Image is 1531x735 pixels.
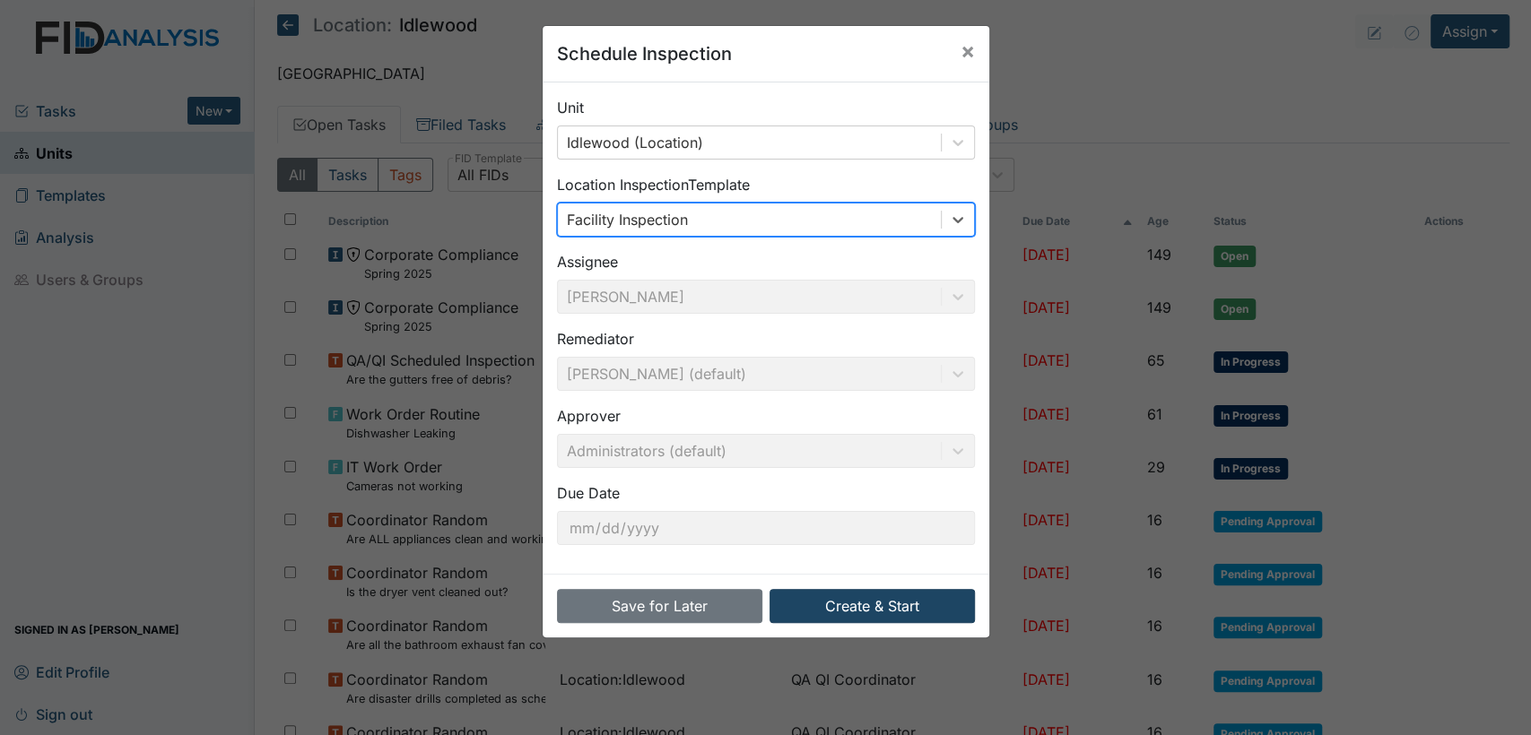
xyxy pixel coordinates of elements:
[557,174,750,195] label: Location Inspection Template
[567,132,703,153] div: Idlewood (Location)
[557,251,618,272] label: Assignee
[557,328,634,350] label: Remediator
[557,405,621,427] label: Approver
[567,209,688,230] div: Facility Inspection
[961,38,975,64] span: ×
[557,40,732,67] h5: Schedule Inspection
[557,97,584,118] label: Unit
[770,589,975,623] button: Create & Start
[946,26,989,76] button: Close
[557,589,762,623] button: Save for Later
[557,482,620,504] label: Due Date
